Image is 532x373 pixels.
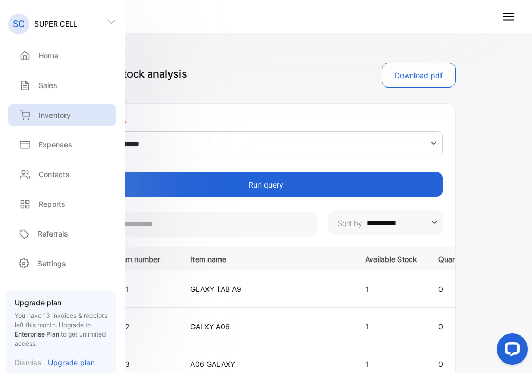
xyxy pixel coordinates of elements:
p: SUPER CELL [34,18,77,29]
span: Upgrade to to get unlimited access. [15,321,106,347]
iframe: LiveChat chat widget [488,329,532,373]
p: Reports [38,198,66,209]
p: Home [38,50,58,61]
button: Download pdf [382,63,456,88]
p: Sort by [338,218,362,229]
p: 1 [365,321,417,332]
p: 1 [365,358,417,369]
p: Upgrade plan [15,297,108,308]
p: 1 [125,283,169,294]
p: 0 [438,283,485,294]
p: Sales [38,80,57,91]
button: Run query [89,172,443,197]
p: Settings [37,258,66,269]
p: A06 GALAXY [190,358,344,369]
p: 0 [438,358,485,369]
p: Referrals [37,228,68,239]
p: Dismiss [15,357,42,368]
p: GALXY A06 [190,321,344,332]
p: Expenses [38,139,72,150]
p: 0 [438,321,485,332]
a: Upgrade plan [42,357,95,368]
p: You have 13 invoices & receipts left this month. [15,311,108,349]
p: Item number [117,252,177,265]
p: 3 [125,358,169,369]
p: Contacts [38,169,70,180]
span: Enterprise Plan [15,330,59,338]
p: Quantity Sold [438,252,485,265]
p: SC [12,17,25,31]
p: Run stock analysis [76,63,187,85]
p: 2 [125,321,169,332]
button: Sort by [328,210,443,235]
p: GLAXY TAB A9 [190,283,344,294]
p: Inventory [38,109,71,120]
p: Upgrade plan [48,357,95,368]
p: Available Stock [365,252,417,265]
p: 1 [365,283,417,294]
p: Item name [190,252,344,265]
